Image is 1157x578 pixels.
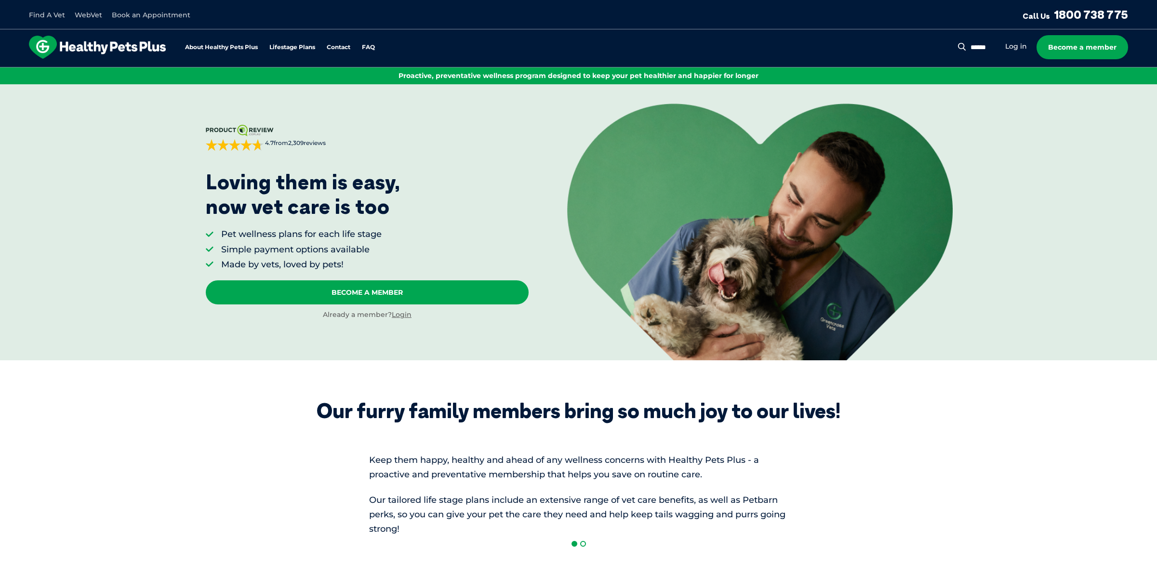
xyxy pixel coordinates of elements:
[75,11,102,19] a: WebVet
[221,259,382,271] li: Made by vets, loved by pets!
[112,11,190,19] a: Book an Appointment
[1023,11,1050,21] span: Call Us
[206,310,529,320] div: Already a member?
[1005,42,1027,51] a: Log in
[1037,35,1128,59] a: Become a member
[206,125,529,151] a: 4.7from2,309reviews
[29,11,65,19] a: Find A Vet
[29,36,166,59] img: hpp-logo
[1023,7,1128,22] a: Call Us1800 738 775
[206,139,264,151] div: 4.7 out of 5 stars
[956,42,968,52] button: Search
[392,310,412,319] a: Login
[221,228,382,240] li: Pet wellness plans for each life stage
[264,139,326,147] span: from
[399,71,758,80] span: Proactive, preventative wellness program designed to keep your pet healthier and happier for longer
[317,399,840,423] div: Our furry family members bring so much joy to our lives!
[288,139,326,146] span: 2,309 reviews
[369,455,759,480] span: Keep them happy, healthy and ahead of any wellness concerns with Healthy Pets Plus - a proactive ...
[567,104,953,360] img: <p>Loving them is easy, <br /> now vet care is too</p>
[206,280,529,304] a: Become A Member
[206,170,400,219] p: Loving them is easy, now vet care is too
[362,44,375,51] a: FAQ
[221,244,382,256] li: Simple payment options available
[185,44,258,51] a: About Healthy Pets Plus
[327,44,350,51] a: Contact
[269,44,315,51] a: Lifestage Plans
[369,495,785,534] span: Our tailored life stage plans include an extensive range of vet care benefits, as well as Petbarn...
[265,139,274,146] strong: 4.7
